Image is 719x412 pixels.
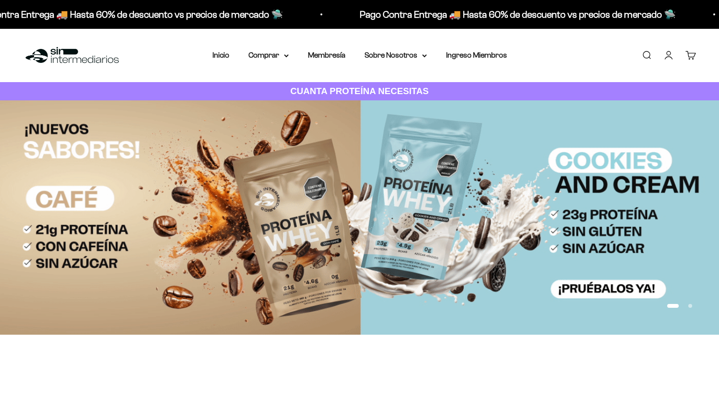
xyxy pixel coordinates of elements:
summary: Comprar [248,49,289,61]
a: Ingreso Miembros [446,51,507,59]
strong: CUANTA PROTEÍNA NECESITAS [290,86,429,96]
summary: Sobre Nosotros [365,49,427,61]
p: Pago Contra Entrega 🚚 Hasta 60% de descuento vs precios de mercado 🛸 [358,7,674,22]
a: Membresía [308,51,345,59]
a: Inicio [212,51,229,59]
